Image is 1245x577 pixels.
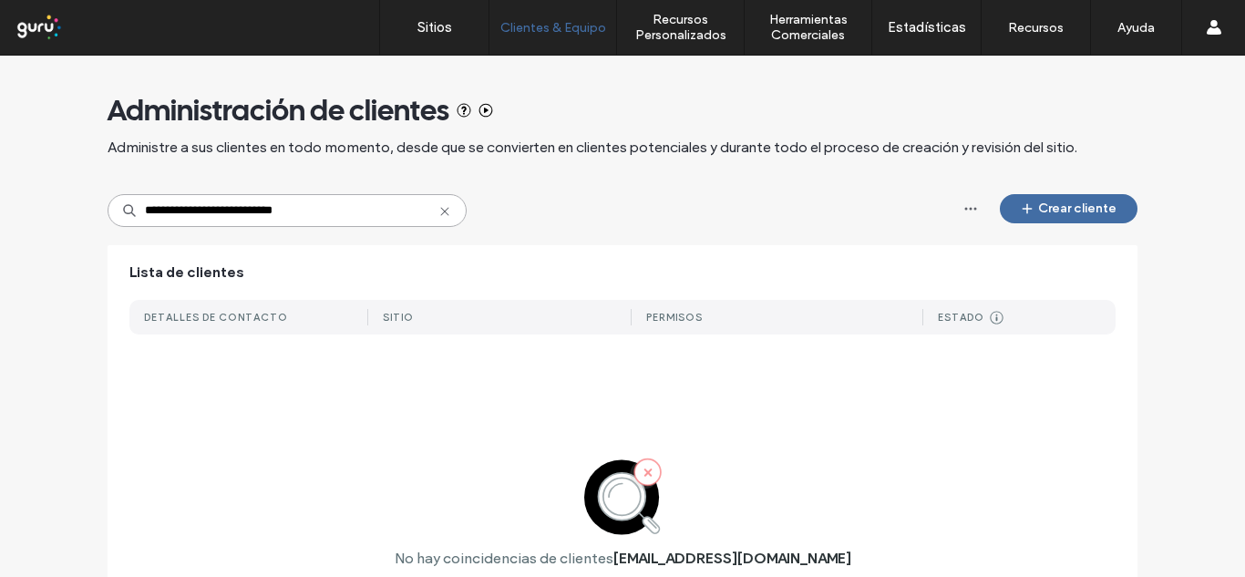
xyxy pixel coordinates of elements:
[1117,20,1155,36] label: Ayuda
[938,311,984,324] div: Estado
[888,19,966,36] label: Estadísticas
[500,20,606,36] label: Clientes & Equipo
[417,19,452,36] label: Sitios
[144,311,288,324] div: DETALLES DE CONTACTO
[383,311,414,324] div: Sitio
[1008,20,1064,36] label: Recursos
[745,12,871,43] label: Herramientas Comerciales
[1000,194,1137,223] button: Crear cliente
[613,550,851,567] label: [EMAIL_ADDRESS][DOMAIN_NAME]
[646,311,703,324] div: Permisos
[129,263,244,283] span: Lista de clientes
[108,138,1077,158] span: Administre a sus clientes en todo momento, desde que se convierten en clientes potenciales y dura...
[617,12,744,43] label: Recursos Personalizados
[395,550,613,567] label: No hay coincidencias de clientes
[108,92,449,129] span: Administración de clientes
[39,13,89,29] span: Ayuda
